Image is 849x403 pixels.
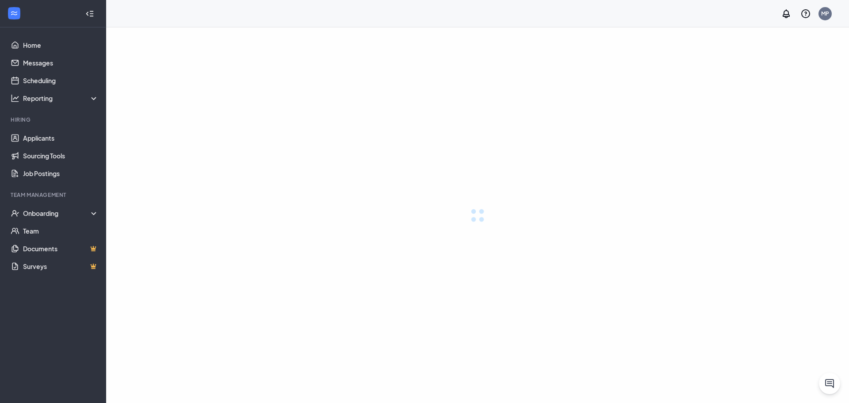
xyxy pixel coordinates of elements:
[23,209,99,218] div: Onboarding
[10,9,19,18] svg: WorkstreamLogo
[23,165,99,182] a: Job Postings
[23,94,99,103] div: Reporting
[23,147,99,165] a: Sourcing Tools
[23,72,99,89] a: Scheduling
[821,10,829,17] div: MP
[781,8,792,19] svg: Notifications
[11,116,97,123] div: Hiring
[85,9,94,18] svg: Collapse
[23,36,99,54] a: Home
[23,222,99,240] a: Team
[819,373,840,394] button: ChatActive
[23,54,99,72] a: Messages
[11,94,19,103] svg: Analysis
[11,209,19,218] svg: UserCheck
[23,240,99,257] a: DocumentsCrown
[800,8,811,19] svg: QuestionInfo
[824,378,835,389] svg: ChatActive
[23,129,99,147] a: Applicants
[23,257,99,275] a: SurveysCrown
[11,191,97,199] div: Team Management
